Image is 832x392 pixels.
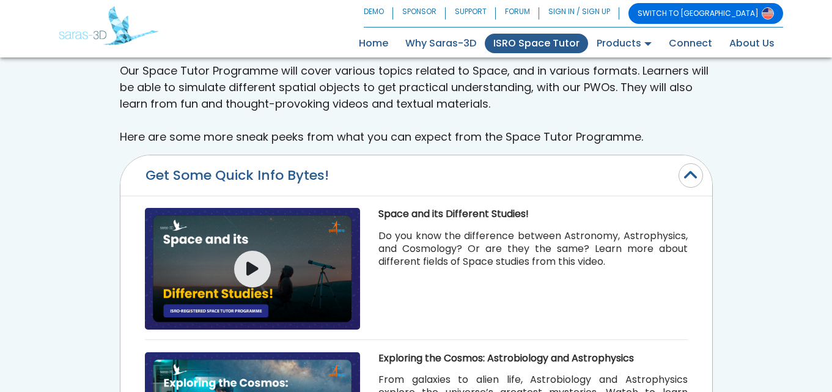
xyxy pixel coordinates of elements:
[378,207,529,221] b: Space and its Different Studies!
[762,7,774,20] img: Switch to USA
[539,3,619,24] a: SIGN IN / SIGN UP
[364,3,393,24] a: DEMO
[120,62,713,145] p: Our Space Tutor Programme will cover various topics related to Space, and in various formats. Lea...
[721,34,783,53] a: About Us
[588,34,660,53] a: Products
[628,3,783,24] a: SWITCH TO [GEOGRAPHIC_DATA]
[397,34,485,53] a: Why Saras-3D
[485,34,588,53] a: ISRO Space Tutor
[378,351,634,365] b: Exploring the Cosmos: Astrobiology and Astrophysics
[120,155,712,196] button: Get Some Quick Info Bytes!
[145,208,361,329] img: Space_Different_Studies.png
[393,3,446,24] a: SPONSOR
[660,34,721,53] a: Connect
[496,3,539,24] a: FORUM
[446,3,496,24] a: SUPPORT
[350,34,397,53] a: Home
[378,230,688,268] p: Do you know the difference between Astronomy, Astrophysics, and Cosmology? Or are they the same? ...
[59,6,158,45] img: Saras 3D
